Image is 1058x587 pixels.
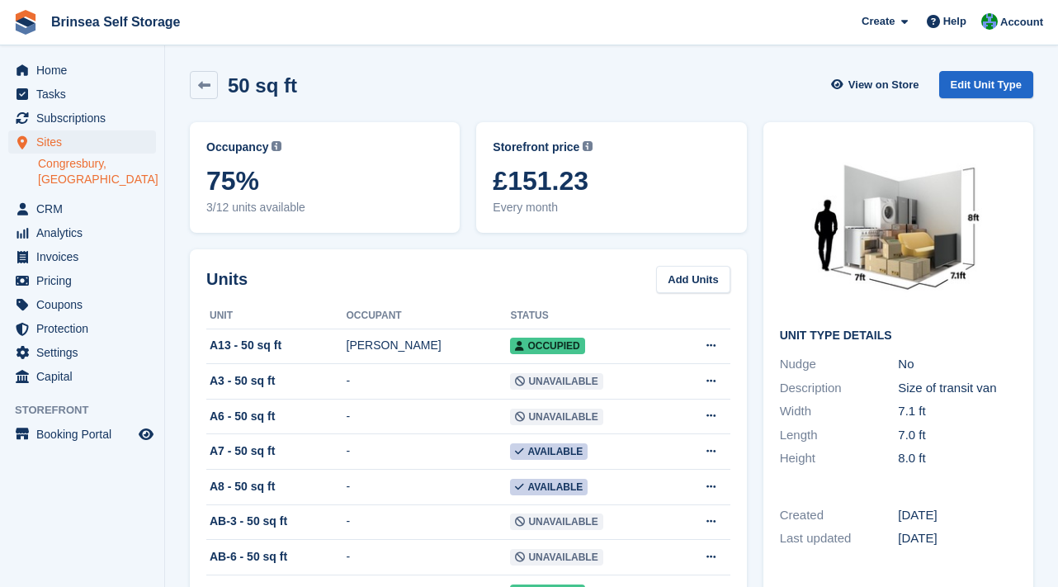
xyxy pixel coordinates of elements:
[780,529,899,548] div: Last updated
[862,13,895,30] span: Create
[493,199,730,216] span: Every month
[829,71,926,98] a: View on Store
[510,514,602,530] span: Unavailable
[36,59,135,82] span: Home
[583,141,593,151] img: icon-info-grey-7440780725fd019a000dd9b08b2336e03edf1995a4989e88bcd33f0948082b44.svg
[206,408,347,425] div: A6 - 50 sq ft
[943,13,966,30] span: Help
[206,548,347,566] div: AB-6 - 50 sq ft
[36,269,135,292] span: Pricing
[8,365,156,388] a: menu
[898,529,1017,548] div: [DATE]
[848,77,919,93] span: View on Store
[206,478,347,495] div: A8 - 50 sq ft
[510,373,602,390] span: Unavailable
[8,59,156,82] a: menu
[36,423,135,446] span: Booking Portal
[8,83,156,106] a: menu
[898,449,1017,468] div: 8.0 ft
[780,506,899,525] div: Created
[898,402,1017,421] div: 7.1 ft
[347,470,511,505] td: -
[1000,14,1043,31] span: Account
[8,197,156,220] a: menu
[780,402,899,421] div: Width
[939,71,1033,98] a: Edit Unit Type
[8,107,156,130] a: menu
[206,337,347,354] div: A13 - 50 sq ft
[38,156,156,187] a: Congresbury, [GEOGRAPHIC_DATA]
[780,329,1017,343] h2: Unit Type details
[15,402,164,419] span: Storefront
[780,426,899,445] div: Length
[8,245,156,268] a: menu
[347,337,511,354] div: [PERSON_NAME]
[493,139,579,156] span: Storefront price
[36,83,135,106] span: Tasks
[347,434,511,470] td: -
[780,449,899,468] div: Height
[510,479,588,495] span: Available
[8,269,156,292] a: menu
[36,221,135,244] span: Analytics
[206,199,443,216] span: 3/12 units available
[510,443,588,460] span: Available
[493,166,730,196] span: £151.23
[8,317,156,340] a: menu
[206,139,268,156] span: Occupancy
[206,166,443,196] span: 75%
[898,379,1017,398] div: Size of transit van
[898,506,1017,525] div: [DATE]
[656,266,730,293] a: Add Units
[45,8,187,36] a: Brinsea Self Storage
[228,74,297,97] h2: 50 sq ft
[780,139,1017,316] img: 50.jpg
[510,549,602,566] span: Unavailable
[510,409,602,425] span: Unavailable
[347,364,511,400] td: -
[347,399,511,434] td: -
[36,197,135,220] span: CRM
[510,338,584,354] span: Occupied
[206,267,248,291] h2: Units
[272,141,281,151] img: icon-info-grey-7440780725fd019a000dd9b08b2336e03edf1995a4989e88bcd33f0948082b44.svg
[13,10,38,35] img: stora-icon-8386f47178a22dfd0bd8f6a31ec36ba5ce8667c1dd55bd0f319d3a0aa187defe.svg
[510,303,670,329] th: Status
[347,540,511,575] td: -
[36,365,135,388] span: Capital
[8,341,156,364] a: menu
[347,303,511,329] th: Occupant
[36,107,135,130] span: Subscriptions
[36,245,135,268] span: Invoices
[898,426,1017,445] div: 7.0 ft
[36,293,135,316] span: Coupons
[8,221,156,244] a: menu
[36,341,135,364] span: Settings
[8,293,156,316] a: menu
[36,130,135,154] span: Sites
[780,355,899,374] div: Nudge
[780,379,899,398] div: Description
[206,513,347,530] div: AB-3 - 50 sq ft
[206,303,347,329] th: Unit
[206,372,347,390] div: A3 - 50 sq ft
[981,13,998,30] img: Jeff Cherson
[36,317,135,340] span: Protection
[136,424,156,444] a: Preview store
[8,423,156,446] a: menu
[898,355,1017,374] div: No
[206,443,347,460] div: A7 - 50 sq ft
[347,504,511,540] td: -
[8,130,156,154] a: menu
